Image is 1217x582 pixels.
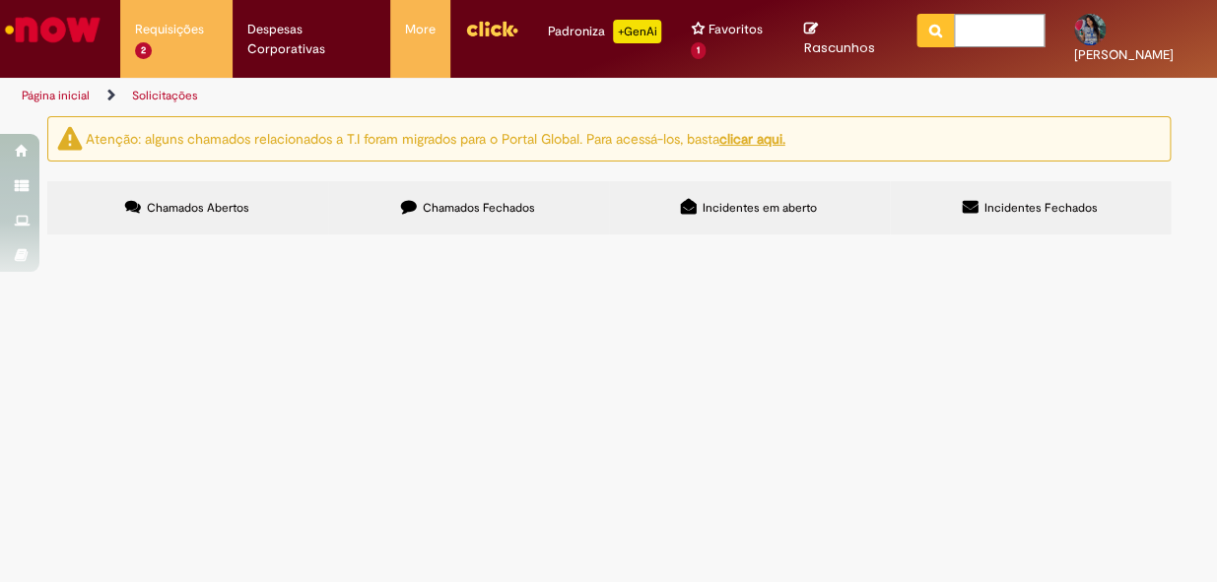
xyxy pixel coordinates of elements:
[703,200,817,216] span: Incidentes em aberto
[1074,46,1174,63] span: [PERSON_NAME]
[405,20,436,39] span: More
[804,38,875,57] span: Rascunhos
[465,14,518,43] img: click_logo_yellow_360x200.png
[86,130,785,148] ng-bind-html: Atenção: alguns chamados relacionados a T.I foram migrados para o Portal Global. Para acessá-los,...
[135,42,152,59] span: 2
[22,88,90,103] a: Página inicial
[804,21,887,57] a: Rascunhos
[708,20,762,39] span: Favoritos
[613,20,661,43] p: +GenAi
[132,88,198,103] a: Solicitações
[147,200,249,216] span: Chamados Abertos
[916,14,955,47] button: Pesquisar
[691,42,706,59] span: 1
[135,20,204,39] span: Requisições
[2,10,103,49] img: ServiceNow
[984,200,1097,216] span: Incidentes Fechados
[548,20,661,43] div: Padroniza
[423,200,535,216] span: Chamados Fechados
[15,78,796,114] ul: Trilhas de página
[719,130,785,148] a: clicar aqui.
[247,20,375,59] span: Despesas Corporativas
